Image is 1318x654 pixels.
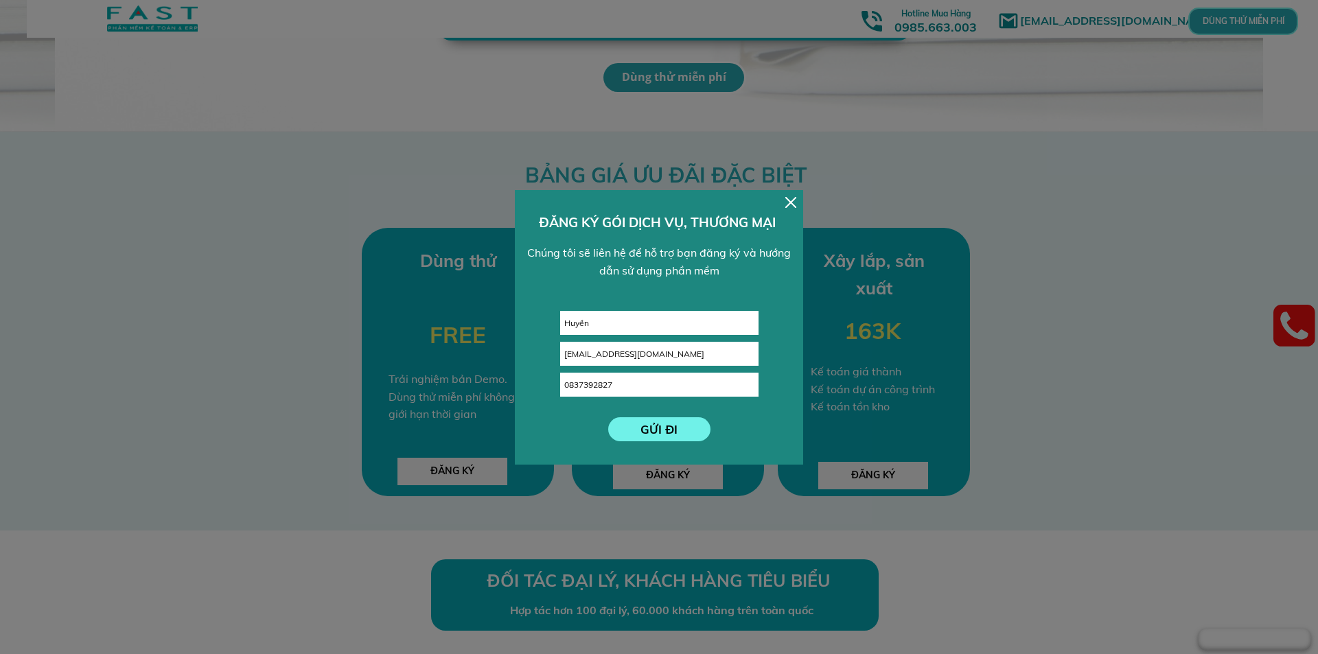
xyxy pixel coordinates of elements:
[524,244,795,279] div: Chúng tôi sẽ liên hệ để hỗ trợ bạn đăng ký và hướng dẫn sử dụng phần mềm
[603,416,715,442] p: GỬI ĐI
[561,342,758,365] input: Email
[561,312,758,334] input: Họ và tên
[561,373,758,396] input: Số điện thoại
[539,212,780,233] h3: ĐĂNG KÝ GÓI DỊCH VỤ, THƯƠNG MẠI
